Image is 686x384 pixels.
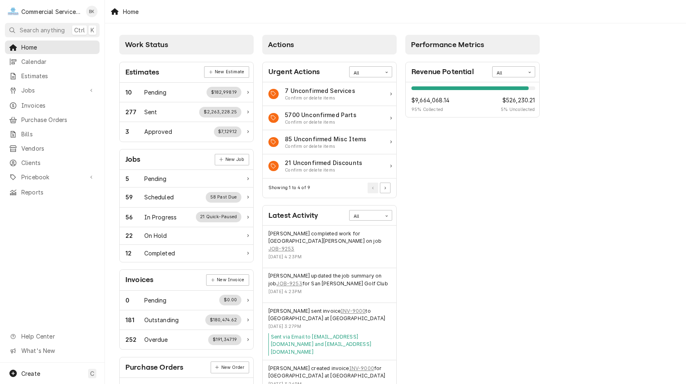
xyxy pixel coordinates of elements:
[411,96,450,104] span: $9,664,068.14
[144,335,168,344] div: Work Status Title
[21,332,95,341] span: Help Center
[285,86,355,95] div: Action Item Title
[125,335,144,344] div: Work Status Count
[497,70,520,77] div: All
[501,96,535,113] div: Revenue Potential Collected
[5,23,100,37] button: Search anythingCtrlK
[119,269,254,350] div: Card: Invoices
[263,82,396,106] a: Action Item
[5,344,100,357] a: Go to What's New
[144,249,175,258] div: Work Status Title
[206,274,249,286] a: New Invoice
[120,227,253,245] a: Work Status
[120,170,253,187] div: Work Status
[199,107,241,117] div: Work Status Supplemental Data
[268,210,318,221] div: Card Title
[406,82,539,117] div: Revenue Potential
[211,361,249,373] div: Card Link Button
[492,66,535,77] div: Card Data Filter Control
[74,26,85,34] span: Ctrl
[144,193,174,201] div: Work Status Title
[5,185,100,199] a: Reports
[125,249,144,258] div: Work Status Count
[268,185,310,191] div: Current Page Details
[268,254,391,260] div: Event Timestamp
[268,66,320,77] div: Card Title
[411,96,450,113] div: Revenue Potential Collected
[5,84,100,97] a: Go to Jobs
[285,111,357,119] div: Action Item Title
[411,41,484,49] span: Performance Metrics
[285,135,366,143] div: Action Item Title
[125,67,159,78] div: Card Title
[7,6,19,17] div: C
[268,245,294,253] a: JOB-9253
[206,192,241,203] div: Work Status Supplemental Data
[5,99,100,112] a: Invoices
[276,280,302,287] a: JOB-9253
[215,154,249,165] div: Card Link Button
[120,83,253,102] div: Work Status
[21,115,95,124] span: Purchase Orders
[208,334,241,345] div: Work Status Supplemental Data
[263,106,396,130] a: Action Item
[90,369,94,378] span: C
[144,296,167,305] div: Work Status Title
[263,178,396,198] div: Card Footer: Pagination
[125,193,144,201] div: Work Status Count
[285,167,362,174] div: Action Item Suggestion
[120,83,253,142] div: Card Data
[268,272,391,287] div: Event String
[263,130,396,154] div: Action Item
[349,365,374,372] a: INV-9000
[21,86,83,95] span: Jobs
[144,213,177,221] div: Work Status Title
[125,88,144,97] div: Work Status Count
[21,370,40,377] span: Create
[21,57,95,66] span: Calendar
[366,183,391,193] div: Pagination Controls
[268,41,294,49] span: Actions
[21,188,95,197] span: Reports
[285,119,357,126] div: Action Item Suggestion
[5,330,100,343] a: Go to Help Center
[204,66,249,78] div: Card Link Button
[263,154,396,178] a: Action Item
[7,6,19,17] div: Commercial Service Co.'s Avatar
[125,108,144,116] div: Work Status Count
[5,170,100,184] a: Go to Pricebook
[268,230,391,264] div: Event Details
[21,7,82,16] div: Commercial Service Co.
[120,245,253,262] a: Work Status
[5,55,100,68] a: Calendar
[5,127,100,141] a: Bills
[263,303,396,360] div: Event
[120,187,253,207] a: Work Status
[120,357,253,378] div: Card Header
[119,35,254,54] div: Card Column Header
[120,102,253,122] a: Work Status
[285,143,366,150] div: Action Item Suggestion
[205,314,241,325] div: Work Status Supplemental Data
[21,72,95,80] span: Estimates
[21,173,83,181] span: Pricebook
[285,158,362,167] div: Action Item Title
[354,70,377,77] div: All
[349,66,392,77] div: Card Data Filter Control
[5,156,100,169] a: Clients
[268,272,391,298] div: Event Details
[5,113,100,126] a: Purchase Orders
[125,41,168,49] span: Work Status
[120,291,253,310] div: Work Status
[86,6,98,17] div: Brian Key's Avatar
[5,142,100,155] a: Vendors
[120,122,253,141] div: Work Status
[91,26,94,34] span: K
[144,108,157,116] div: Work Status Title
[405,35,540,54] div: Card Column Header
[214,126,241,137] div: Work Status Supplemental Data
